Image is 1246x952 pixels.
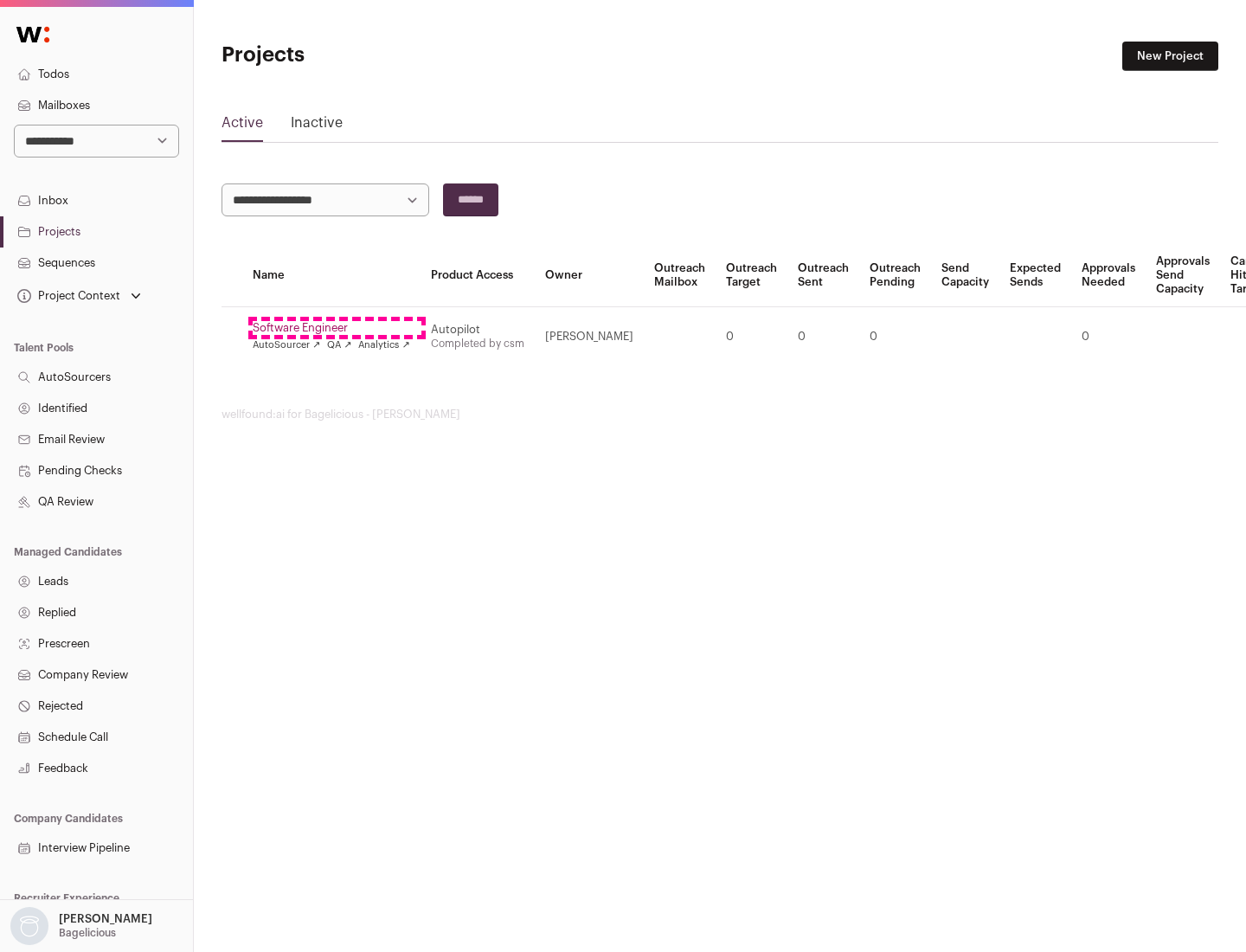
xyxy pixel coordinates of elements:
[421,244,535,307] th: Product Access
[59,912,152,926] p: [PERSON_NAME]
[431,338,524,349] a: Completed by csm
[327,338,351,352] a: QA ↗
[431,323,524,337] div: Autopilot
[787,307,859,367] td: 0
[716,307,787,367] td: 0
[222,113,263,140] a: Active
[535,307,644,367] td: [PERSON_NAME]
[222,408,1218,421] footer: wellfound:ai for Bagelicious - [PERSON_NAME]
[859,307,931,367] td: 0
[222,42,554,69] h1: Projects
[14,289,120,303] div: Project Context
[1071,307,1146,367] td: 0
[253,321,410,335] a: Software Engineer
[931,244,999,307] th: Send Capacity
[1122,42,1218,71] a: New Project
[59,926,116,940] p: Bagelicious
[253,338,320,352] a: AutoSourcer ↗
[14,284,145,308] button: Open dropdown
[7,907,156,945] button: Open dropdown
[291,113,343,140] a: Inactive
[358,338,409,352] a: Analytics ↗
[535,244,644,307] th: Owner
[716,244,787,307] th: Outreach Target
[787,244,859,307] th: Outreach Sent
[1146,244,1220,307] th: Approvals Send Capacity
[644,244,716,307] th: Outreach Mailbox
[242,244,421,307] th: Name
[999,244,1071,307] th: Expected Sends
[859,244,931,307] th: Outreach Pending
[1071,244,1146,307] th: Approvals Needed
[7,17,59,52] img: Wellfound
[10,907,48,945] img: nopic.png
